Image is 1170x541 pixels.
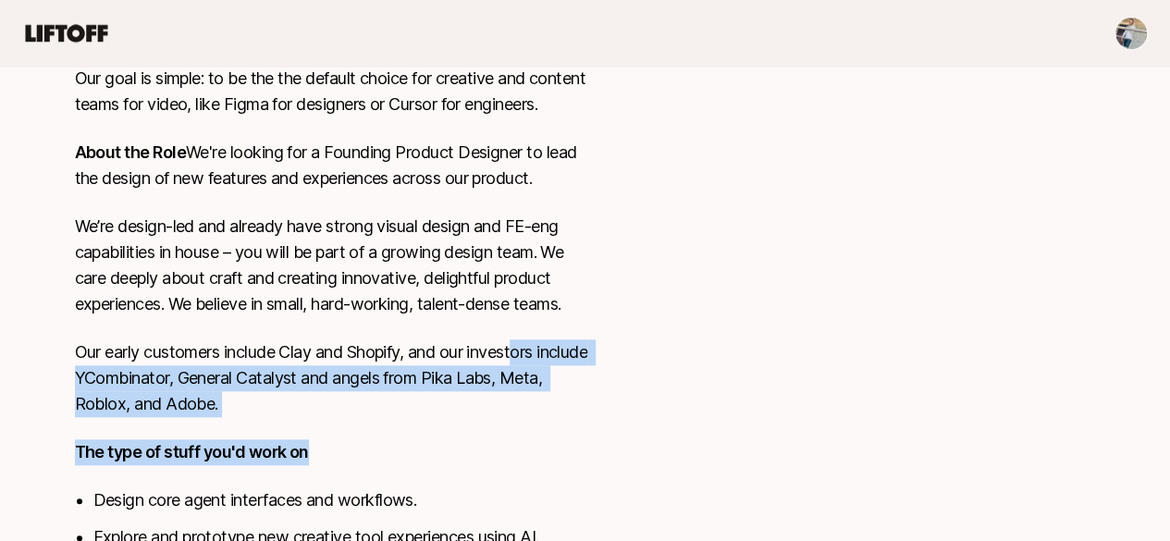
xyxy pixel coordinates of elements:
button: Adeniyi Ojedele [1115,17,1148,50]
strong: About the Role [75,142,186,162]
p: We’re design-led and already have strong visual design and FE-eng capabilities in house – you wil... [75,214,593,317]
p: We're looking for a Founding Product Designer to lead the design of new features and experiences ... [75,140,593,191]
strong: The type of stuff you'd work on [75,442,309,461]
img: Adeniyi Ojedele [1115,18,1147,49]
p: Our goal is simple: to be the the default choice for creative and content teams for video, like F... [75,66,593,117]
p: Our early customers include Clay and Shopify, and our investors include YCombinator, General Cata... [75,339,593,417]
li: Design core agent interfaces and workflows. [93,487,593,513]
